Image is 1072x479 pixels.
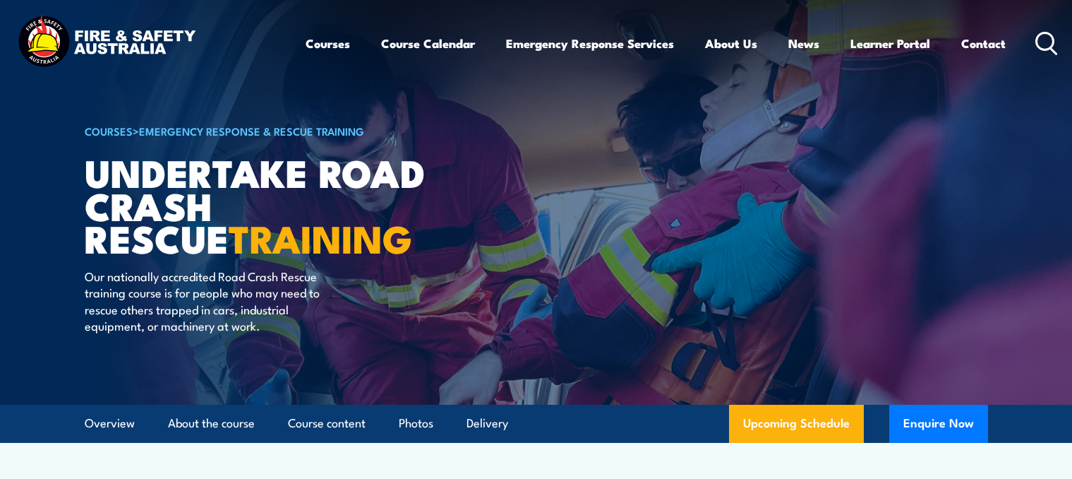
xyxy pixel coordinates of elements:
[85,155,433,254] h1: Undertake Road Crash Rescue
[705,25,757,62] a: About Us
[168,405,255,442] a: About the course
[85,123,133,138] a: COURSES
[889,405,988,443] button: Enquire Now
[229,208,412,266] strong: TRAINING
[288,405,366,442] a: Course content
[506,25,674,62] a: Emergency Response Services
[850,25,930,62] a: Learner Portal
[788,25,819,62] a: News
[306,25,350,62] a: Courses
[961,25,1006,62] a: Contact
[85,268,342,334] p: Our nationally accredited Road Crash Rescue training course is for people who may need to rescue ...
[399,405,433,442] a: Photos
[729,405,864,443] a: Upcoming Schedule
[139,123,364,138] a: Emergency Response & Rescue Training
[85,405,135,442] a: Overview
[381,25,475,62] a: Course Calendar
[85,122,433,139] h6: >
[466,405,508,442] a: Delivery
